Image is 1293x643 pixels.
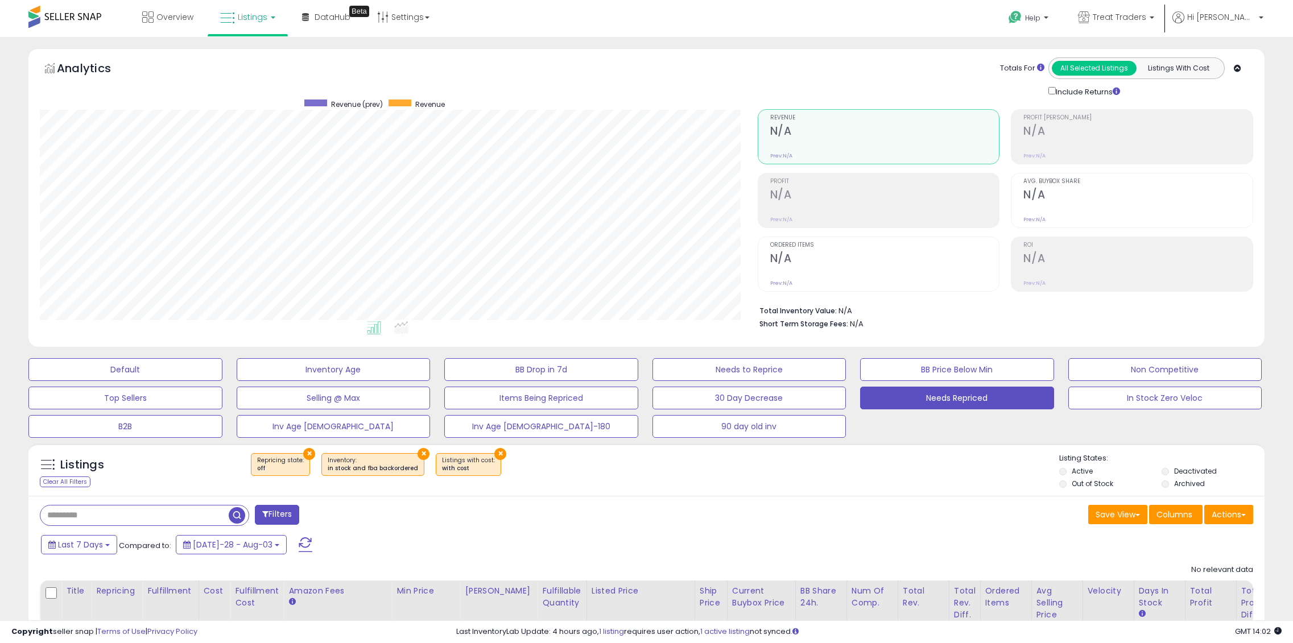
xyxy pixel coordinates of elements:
div: Clear All Filters [40,476,90,487]
div: Min Price [396,585,455,597]
button: Inv Age [DEMOGRAPHIC_DATA]-180 [444,415,638,438]
div: Total Profit [1190,585,1232,609]
button: [DATE]-28 - Aug-03 [176,535,287,554]
div: with cost [442,464,495,472]
span: Columns [1156,509,1192,520]
h2: N/A [1023,252,1253,267]
strong: Copyright [11,626,53,637]
div: Velocity [1088,585,1129,597]
span: Overview [156,11,193,23]
button: Inventory Age [237,358,431,381]
button: In Stock Zero Veloc [1068,387,1262,409]
div: Totals For [1000,63,1044,74]
button: Save View [1088,505,1147,524]
span: Help [1025,13,1040,23]
p: Listing States: [1059,453,1265,464]
div: Current Buybox Price [732,585,791,609]
button: BB Drop in 7d [444,358,638,381]
div: Last InventoryLab Update: 4 hours ago, requires user action, not synced. [456,627,1282,637]
div: Total Profit Diff. [1241,585,1263,621]
a: Help [999,2,1060,37]
div: Fulfillment [147,585,193,597]
div: Fulfillment Cost [235,585,279,609]
span: Inventory : [328,456,418,473]
button: 90 day old inv [652,415,846,438]
span: Profit [PERSON_NAME] [1023,115,1253,121]
div: Fulfillable Quantity [542,585,581,609]
small: Prev: N/A [770,216,792,223]
b: Short Term Storage Fees: [759,319,848,329]
div: Ship Price [700,585,722,609]
li: N/A [759,303,1245,317]
div: Days In Stock [1139,585,1180,609]
div: Total Rev. [903,585,944,609]
label: Active [1072,466,1093,476]
h5: Listings [60,457,104,473]
i: Get Help [1008,10,1022,24]
a: Terms of Use [97,626,146,637]
span: ROI [1023,242,1253,248]
small: Prev: N/A [1023,152,1046,159]
div: Amazon Fees [288,585,387,597]
span: 2025-08-11 14:02 GMT [1235,626,1282,637]
h2: N/A [1023,188,1253,204]
div: No relevant data [1191,565,1253,575]
h5: Analytics [57,60,133,79]
button: BB Price Below Min [860,358,1054,381]
span: Listings with cost : [442,456,495,473]
div: Tooltip anchor [349,6,369,17]
button: × [418,448,429,460]
span: Revenue [770,115,999,121]
button: Needs to Reprice [652,358,846,381]
button: B2B [28,415,222,438]
div: BB Share 24h. [800,585,842,609]
b: Total Inventory Value: [759,306,837,316]
small: Prev: N/A [1023,216,1046,223]
button: Filters [255,505,299,525]
button: × [303,448,315,460]
button: Listings With Cost [1136,61,1221,76]
button: Default [28,358,222,381]
button: Actions [1204,505,1253,524]
div: Cost [204,585,226,597]
div: Include Returns [1040,85,1134,98]
label: Deactivated [1174,466,1217,476]
h2: N/A [1023,125,1253,140]
div: seller snap | | [11,627,197,637]
small: Amazon Fees. [288,597,295,607]
span: Avg. Buybox Share [1023,179,1253,185]
button: Top Sellers [28,387,222,409]
button: Needs Repriced [860,387,1054,409]
label: Out of Stock [1072,479,1113,488]
button: Last 7 Days [41,535,117,554]
span: Revenue [415,99,445,109]
div: Avg Selling Price [1036,585,1078,621]
span: DataHub [315,11,350,23]
button: Non Competitive [1068,358,1262,381]
div: Total Rev. Diff. [954,585,976,621]
span: Hi [PERSON_NAME] [1187,11,1255,23]
h2: N/A [770,125,999,140]
span: Repricing state : [257,456,304,473]
small: Days In Stock. [1139,609,1146,619]
span: Listings [238,11,267,23]
span: [DATE]-28 - Aug-03 [193,539,272,550]
span: Treat Traders [1093,11,1146,23]
button: Columns [1149,505,1203,524]
div: [PERSON_NAME] [465,585,532,597]
div: in stock and fba backordered [328,464,418,472]
button: All Selected Listings [1052,61,1137,76]
div: Num of Comp. [852,585,893,609]
button: × [494,448,506,460]
span: Revenue (prev) [331,99,383,109]
small: Prev: N/A [1023,280,1046,287]
div: Listed Price [592,585,690,597]
button: Inv Age [DEMOGRAPHIC_DATA] [237,415,431,438]
span: Profit [770,179,999,185]
h2: N/A [770,188,999,204]
div: Ordered Items [985,585,1027,609]
div: off [257,464,304,472]
label: Archived [1174,479,1205,488]
small: Prev: N/A [770,280,792,287]
a: Hi [PERSON_NAME] [1172,11,1263,37]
